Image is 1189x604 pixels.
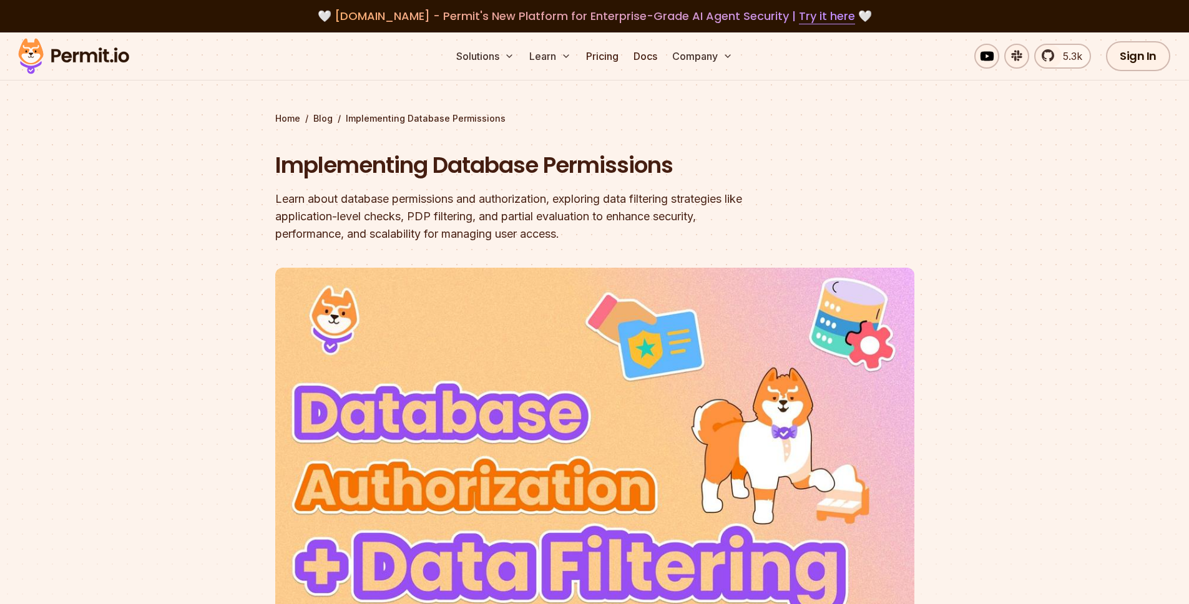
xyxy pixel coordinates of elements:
[275,190,755,243] div: Learn about database permissions and authorization, exploring data filtering strategies like appl...
[1106,41,1170,71] a: Sign In
[1034,44,1091,69] a: 5.3k
[30,7,1159,25] div: 🤍 🤍
[275,112,300,125] a: Home
[581,44,624,69] a: Pricing
[313,112,333,125] a: Blog
[799,8,855,24] a: Try it here
[12,35,135,77] img: Permit logo
[335,8,855,24] span: [DOMAIN_NAME] - Permit's New Platform for Enterprise-Grade AI Agent Security |
[1055,49,1082,64] span: 5.3k
[524,44,576,69] button: Learn
[629,44,662,69] a: Docs
[451,44,519,69] button: Solutions
[275,112,914,125] div: / /
[667,44,738,69] button: Company
[275,150,755,181] h1: Implementing Database Permissions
